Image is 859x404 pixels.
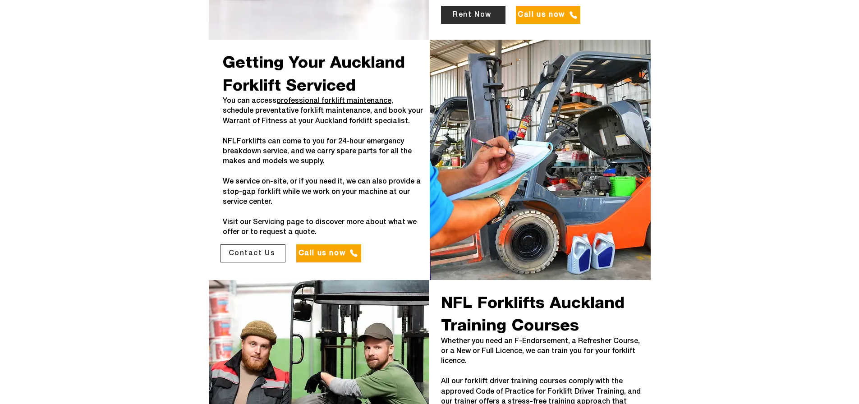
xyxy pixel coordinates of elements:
span: Call us now [518,11,565,19]
span: Visit our Servicing page to discover more about what we offer or to request a quote. [223,219,417,235]
span: Call us now [299,249,346,257]
img: mechanic-is-checking-quality-maintenance-forklift-energy-fuel-concept.webp [430,40,651,280]
span: Forklifts [237,138,266,145]
span: Getting Your Auckland Forklift Serviced [223,52,405,94]
span: Whether you need an F-Endorsement, a Refresher Course, or a New or Full Licence, we can train you... [441,338,640,365]
span: You can access , schedule preventative forklift maintenance, and book your Warrant of Fitness at ... [223,98,423,124]
a: Rent Now [441,6,505,24]
span: We service on-site, or if you need it, we can also provide a stop-gap forklift while we work on y... [223,179,421,205]
span: NFL Forklifts Auckland Training Courses [441,293,625,334]
span: can come to you for 24-hour emergency breakdown service, and we carry spare parts for all the mak... [223,138,412,165]
a: Contact Us [220,244,285,262]
a: NFLForklifts [223,138,266,145]
a: Call us now [516,6,580,24]
span: Contact Us [229,249,276,257]
a: professional forklift maintenance [276,98,391,104]
span: Rent Now [453,11,492,19]
span: NFL [223,138,266,145]
a: Call us now [296,244,361,262]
